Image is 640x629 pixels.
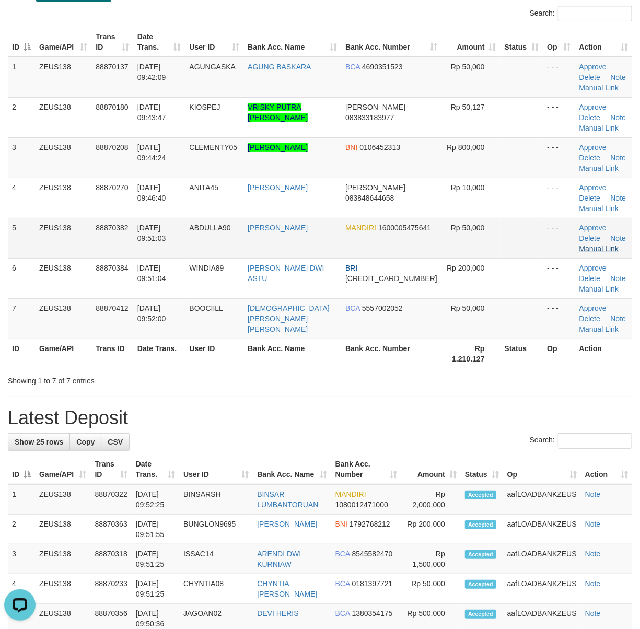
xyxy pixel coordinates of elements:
[96,63,128,71] span: 88870137
[585,490,601,498] a: Note
[451,224,485,232] span: Rp 50,000
[8,484,35,515] td: 1
[345,63,360,71] span: BCA
[530,6,632,21] label: Search:
[345,183,405,192] span: [PERSON_NAME]
[8,57,35,98] td: 1
[132,455,179,484] th: Date Trans.: activate to sort column ascending
[447,143,484,152] span: Rp 800,000
[90,515,131,544] td: 88870363
[503,515,581,544] td: aafLOADBANKZEUS
[96,224,128,232] span: 88870382
[35,484,90,515] td: ZEUS138
[35,178,91,218] td: ZEUS138
[543,27,575,57] th: Op: activate to sort column ascending
[189,304,223,312] span: BOOCIILL
[401,484,461,515] td: Rp 2,000,000
[248,264,324,283] a: [PERSON_NAME] DWI ASTU
[76,438,95,446] span: Copy
[179,544,253,574] td: ISSAC14
[35,455,90,484] th: Game/API: activate to sort column ascending
[341,27,441,57] th: Bank Acc. Number: activate to sort column ascending
[8,218,35,258] td: 5
[345,143,357,152] span: BNI
[441,27,501,57] th: Amount: activate to sort column ascending
[579,304,607,312] a: Approve
[579,164,619,172] a: Manual Link
[335,550,350,558] span: BCA
[579,73,600,81] a: Delete
[501,27,543,57] th: Status: activate to sort column ascending
[248,304,330,333] a: [DEMOGRAPHIC_DATA][PERSON_NAME] [PERSON_NAME]
[579,143,607,152] a: Approve
[611,73,626,81] a: Note
[543,298,575,339] td: - - -
[189,103,220,111] span: KIOSPEJ
[579,183,607,192] a: Approve
[35,515,90,544] td: ZEUS138
[96,143,128,152] span: 88870208
[503,574,581,604] td: aafLOADBANKZEUS
[8,339,35,368] th: ID
[189,143,237,152] span: CLEMENTY05
[8,515,35,544] td: 2
[8,97,35,137] td: 2
[345,224,376,232] span: MANDIRI
[91,27,133,57] th: Trans ID: activate to sort column ascending
[35,574,90,604] td: ZEUS138
[465,580,496,589] span: Accepted
[579,244,619,253] a: Manual Link
[465,550,496,559] span: Accepted
[503,455,581,484] th: Op: activate to sort column ascending
[137,183,166,202] span: [DATE] 09:46:40
[257,579,317,598] a: CHYNTIA [PERSON_NAME]
[35,339,91,368] th: Game/API
[8,27,35,57] th: ID: activate to sort column descending
[133,27,185,57] th: Date Trans.: activate to sort column ascending
[91,339,133,368] th: Trans ID
[352,550,393,558] span: Copy 8545582470 to clipboard
[35,137,91,178] td: ZEUS138
[461,455,503,484] th: Status: activate to sort column ascending
[335,490,366,498] span: MANDIRI
[401,515,461,544] td: Rp 200,000
[132,484,179,515] td: [DATE] 09:52:25
[137,264,166,283] span: [DATE] 09:51:04
[350,520,390,528] span: Copy 1792768212 to clipboard
[543,218,575,258] td: - - -
[585,579,601,588] a: Note
[579,234,600,242] a: Delete
[132,515,179,544] td: [DATE] 09:51:55
[137,143,166,162] span: [DATE] 09:44:24
[35,544,90,574] td: ZEUS138
[179,455,253,484] th: User ID: activate to sort column ascending
[35,218,91,258] td: ZEUS138
[137,224,166,242] span: [DATE] 09:51:03
[248,63,311,71] a: AGUNG BASKARA
[579,285,619,293] a: Manual Link
[253,455,331,484] th: Bank Acc. Name: activate to sort column ascending
[579,274,600,283] a: Delete
[8,178,35,218] td: 4
[543,258,575,298] td: - - -
[335,520,347,528] span: BNI
[543,97,575,137] td: - - -
[579,103,607,111] a: Approve
[451,103,485,111] span: Rp 50,127
[352,609,393,618] span: Copy 1380354175 to clipboard
[352,579,393,588] span: Copy 0181397721 to clipboard
[579,113,600,122] a: Delete
[465,491,496,499] span: Accepted
[35,57,91,98] td: ZEUS138
[8,433,70,451] a: Show 25 rows
[575,339,632,368] th: Action
[530,433,632,449] label: Search:
[189,183,218,192] span: ANITA45
[345,194,394,202] span: Copy 083848644658 to clipboard
[8,298,35,339] td: 7
[579,224,607,232] a: Approve
[179,484,253,515] td: BINSARSH
[611,113,626,122] a: Note
[257,609,298,618] a: DEVI HERIS
[345,274,437,283] span: Copy 664301011307534 to clipboard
